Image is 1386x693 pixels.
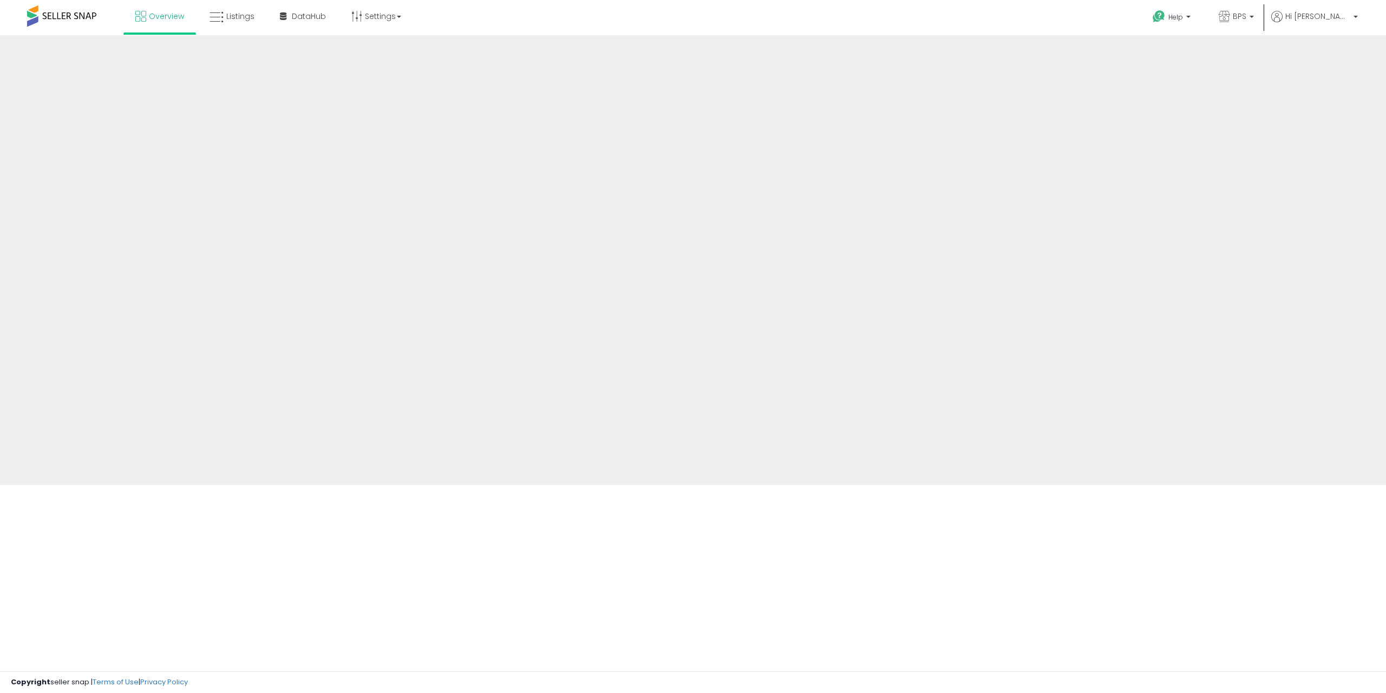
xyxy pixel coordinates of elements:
span: DataHub [292,11,326,22]
span: BPS [1233,11,1246,22]
span: Overview [149,11,184,22]
span: Help [1168,12,1183,22]
span: Hi [PERSON_NAME] [1285,11,1350,22]
a: Hi [PERSON_NAME] [1271,11,1358,35]
span: Listings [226,11,254,22]
i: Get Help [1152,10,1166,23]
a: Help [1144,2,1201,35]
